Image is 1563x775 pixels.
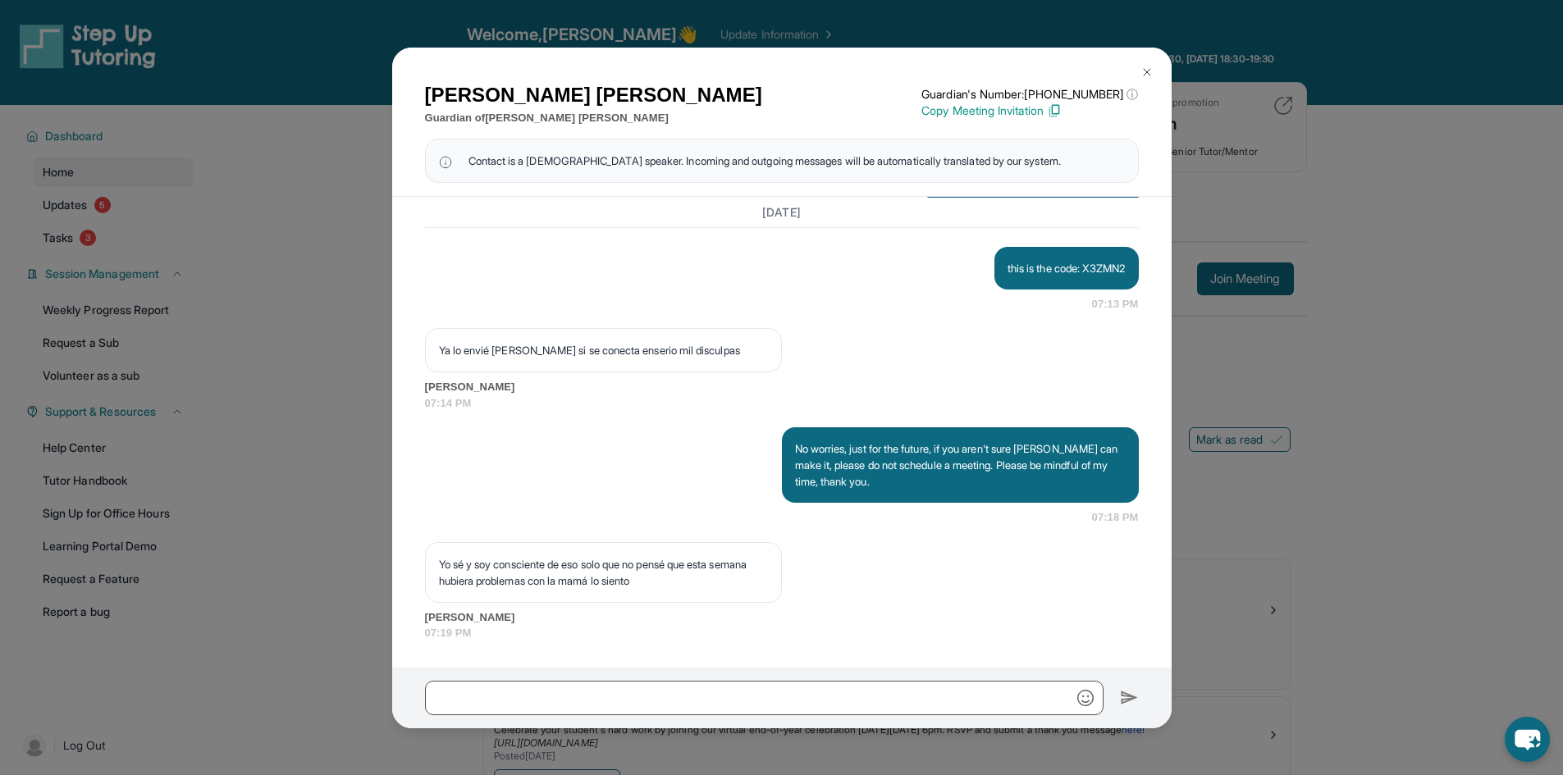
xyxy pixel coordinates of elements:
span: [PERSON_NAME] [425,379,1139,395]
span: 07:18 PM [1092,509,1139,526]
p: Guardian's Number: [PHONE_NUMBER] [921,86,1138,103]
p: Yo sé y soy consciente de eso solo que no pensé que esta semana hubiera problemas con la mamá lo ... [439,556,768,589]
span: [PERSON_NAME] [425,609,1139,626]
h1: [PERSON_NAME] [PERSON_NAME] [425,80,762,110]
span: 07:13 PM [1092,296,1139,312]
span: Contact is a [DEMOGRAPHIC_DATA] speaker. Incoming and outgoing messages will be automatically tra... [468,153,1061,169]
button: chat-button [1505,717,1550,762]
p: Ya lo envié [PERSON_NAME] si se conecta enserio mil disculpas [439,342,768,358]
p: this is the code: X3ZMN2 [1008,260,1126,276]
img: Send icon [1120,688,1139,708]
img: Copy Icon [1047,103,1062,118]
img: Emoji [1077,690,1094,706]
p: Guardian of [PERSON_NAME] [PERSON_NAME] [425,110,762,126]
span: 07:14 PM [425,395,1139,412]
img: info Icon [439,153,452,169]
img: Close Icon [1140,66,1154,79]
span: ⓘ [1127,86,1138,103]
p: Copy Meeting Invitation [921,103,1138,119]
span: 07:19 PM [425,625,1139,641]
h3: [DATE] [425,203,1139,220]
p: No worries, just for the future, if you aren't sure [PERSON_NAME] can make it, please do not sche... [795,440,1126,490]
